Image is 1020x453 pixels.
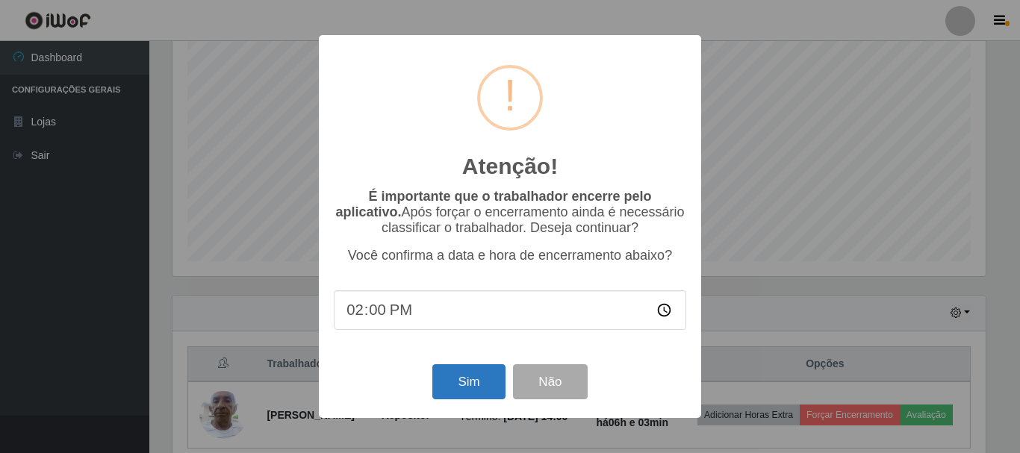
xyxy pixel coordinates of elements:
[513,364,587,399] button: Não
[334,248,686,263] p: Você confirma a data e hora de encerramento abaixo?
[432,364,505,399] button: Sim
[462,153,558,180] h2: Atenção!
[335,189,651,219] b: É importante que o trabalhador encerre pelo aplicativo.
[334,189,686,236] p: Após forçar o encerramento ainda é necessário classificar o trabalhador. Deseja continuar?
